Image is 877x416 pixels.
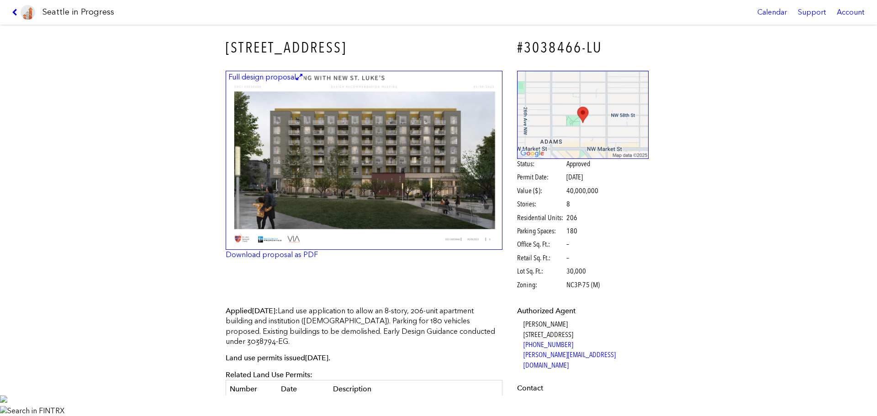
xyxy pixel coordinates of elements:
[517,172,565,182] span: Permit Date:
[226,37,502,58] h3: [STREET_ADDRESS]
[566,199,570,209] span: 8
[21,5,35,20] img: favicon-96x96.png
[517,213,565,223] span: Residential Units:
[517,266,565,276] span: Lot Sq. Ft.:
[227,72,304,82] figcaption: Full design proposal
[517,199,565,209] span: Stories:
[226,306,278,315] span: Applied :
[523,350,616,369] a: [PERSON_NAME][EMAIL_ADDRESS][DOMAIN_NAME]
[226,353,502,363] p: Land use permits issued .
[277,380,329,398] th: Date
[517,159,565,169] span: Status:
[226,71,502,250] img: 1.jpg
[226,250,318,259] a: Download proposal as PDF
[517,186,565,196] span: Value ($):
[305,353,328,362] span: [DATE]
[226,370,312,379] span: Related Land Use Permits:
[517,306,649,316] dt: Authorized Agent
[517,226,565,236] span: Parking Spaces:
[566,266,586,276] span: 30,000
[566,186,598,196] span: 40,000,000
[329,380,502,398] th: Description
[252,306,275,315] span: [DATE]
[517,71,649,159] img: staticmap
[226,71,502,250] a: Full design proposal
[517,37,649,58] h4: #3038466-LU
[523,319,649,370] dd: [PERSON_NAME] [STREET_ADDRESS]
[566,213,577,223] span: 206
[566,173,583,181] span: [DATE]
[226,380,277,398] th: Number
[226,306,502,347] p: Land use application to allow an 8-story, 206-unit apartment building and institution ([DEMOGRAPH...
[566,159,590,169] span: Approved
[517,239,565,249] span: Office Sq. Ft.:
[517,383,649,393] dt: Contact
[517,280,565,290] span: Zoning:
[517,253,565,263] span: Retail Sq. Ft.:
[566,226,577,236] span: 180
[566,280,600,290] span: NC3P-75 (M)
[42,6,114,18] h1: Seattle in Progress
[566,253,569,263] span: –
[523,340,573,349] a: [PHONE_NUMBER]
[566,239,569,249] span: –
